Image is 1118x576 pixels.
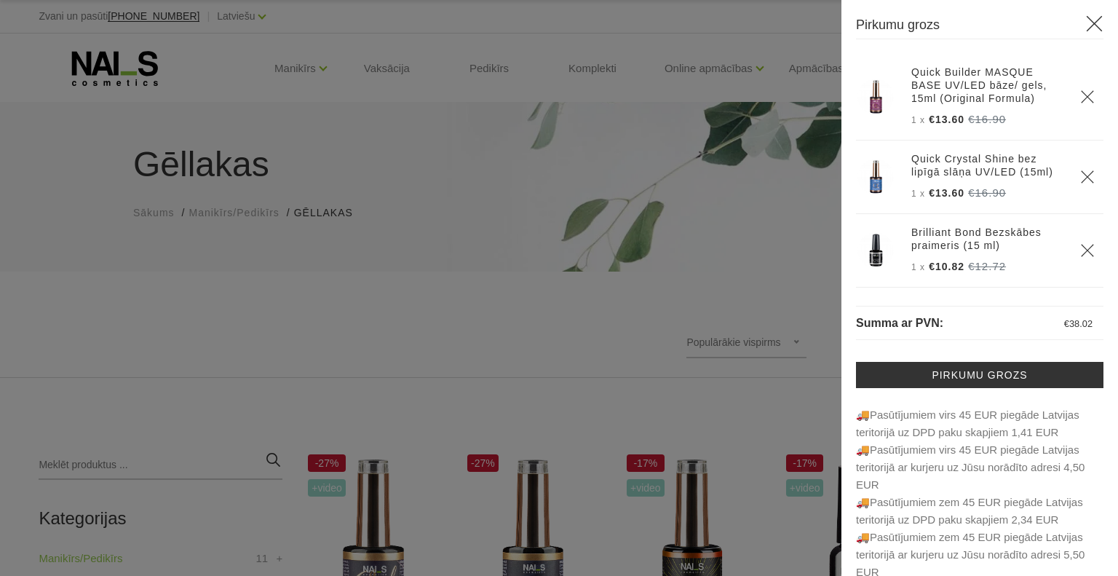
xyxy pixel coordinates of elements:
[1080,170,1095,184] a: Delete
[911,152,1063,178] a: Quick Crystal Shine bez lipīgā slāņa UV/LED (15ml)
[911,262,925,272] span: 1 x
[968,113,1006,125] s: €16.90
[911,66,1063,105] a: Quick Builder MASQUE BASE UV/LED bāze/ gels, 15ml (Original Formula)
[1064,318,1069,329] span: €
[856,362,1103,388] a: Pirkumu grozs
[856,317,943,329] span: Summa ar PVN:
[1080,243,1095,258] a: Delete
[929,187,964,199] span: €13.60
[911,115,925,125] span: 1 x
[856,15,1103,39] h3: Pirkumu grozs
[968,260,1006,272] s: €12.72
[929,114,964,125] span: €13.60
[968,186,1006,199] s: €16.90
[1080,90,1095,104] a: Delete
[911,189,925,199] span: 1 x
[1069,318,1093,329] span: 38.02
[929,261,964,272] span: €10.82
[911,226,1063,252] a: Brilliant Bond Bezskābes praimeris (15 ml)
